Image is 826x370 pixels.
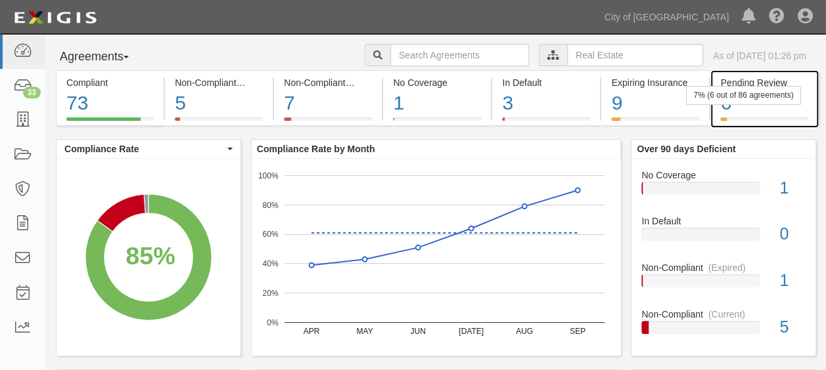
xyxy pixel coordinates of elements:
button: Agreements [56,44,154,70]
text: 80% [262,200,278,209]
div: In Default [631,215,815,228]
div: Pending Review [720,76,808,89]
text: APR [303,327,319,336]
a: City of [GEOGRAPHIC_DATA] [598,4,735,30]
img: logo-5460c22ac91f19d4615b14bd174203de0afe785f0fc80cf4dbbc73dc1793850b.png [10,6,101,30]
div: 33 [23,87,41,98]
text: 60% [262,230,278,239]
a: Non-Compliant(Current)5 [165,117,273,128]
text: 20% [262,289,278,298]
div: (Current) [708,308,745,321]
b: Compliance Rate by Month [257,144,375,154]
a: No Coverage1 [641,169,806,215]
div: 7% (6 out of 86 agreements) [686,86,800,105]
div: (Current) [241,76,278,89]
div: No Coverage [631,169,815,182]
text: SEP [570,327,585,336]
div: 9 [611,89,699,117]
button: Compliance Rate [57,140,241,158]
div: No Coverage [393,76,481,89]
a: Non-Compliant(Expired)1 [641,261,806,308]
a: Pending Review67% (6 out of 86 agreements) [710,117,818,128]
div: 1 [769,176,815,200]
div: As of [DATE] 01:26 pm [713,49,806,62]
text: AUG [516,327,533,336]
a: Compliant73 [56,117,164,128]
div: (Expired) [708,261,746,274]
a: In Default0 [641,215,806,261]
div: 3 [502,89,590,117]
div: Non-Compliant [631,308,815,321]
text: 100% [258,171,279,180]
div: 5 [175,89,263,117]
div: Non-Compliant [631,261,815,274]
input: Search Agreements [390,44,529,66]
div: In Default [502,76,590,89]
div: 73 [66,89,154,117]
div: 5 [769,316,815,339]
div: 7 [284,89,372,117]
div: Compliant [66,76,154,89]
a: In Default3 [492,117,600,128]
div: 0 [769,222,815,246]
text: MAY [356,327,373,336]
i: Help Center - Complianz [769,9,785,25]
text: JUN [410,327,425,336]
svg: A chart. [57,159,241,356]
input: Real Estate [567,44,703,66]
a: Expiring Insurance9 [601,117,709,128]
div: (Expired) [351,76,388,89]
text: 0% [267,318,279,327]
span: Compliance Rate [64,142,224,155]
svg: A chart. [252,159,621,356]
div: Non-Compliant (Expired) [284,76,372,89]
div: Non-Compliant (Current) [175,76,263,89]
a: Non-Compliant(Current)5 [641,308,806,344]
b: Over 90 days Deficient [637,144,735,154]
div: 1 [769,269,815,293]
a: No Coverage1 [383,117,491,128]
div: Expiring Insurance [611,76,699,89]
a: Non-Compliant(Expired)7 [274,117,382,128]
div: 85% [126,239,175,274]
text: [DATE] [459,327,484,336]
text: 40% [262,259,278,268]
div: 1 [393,89,481,117]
